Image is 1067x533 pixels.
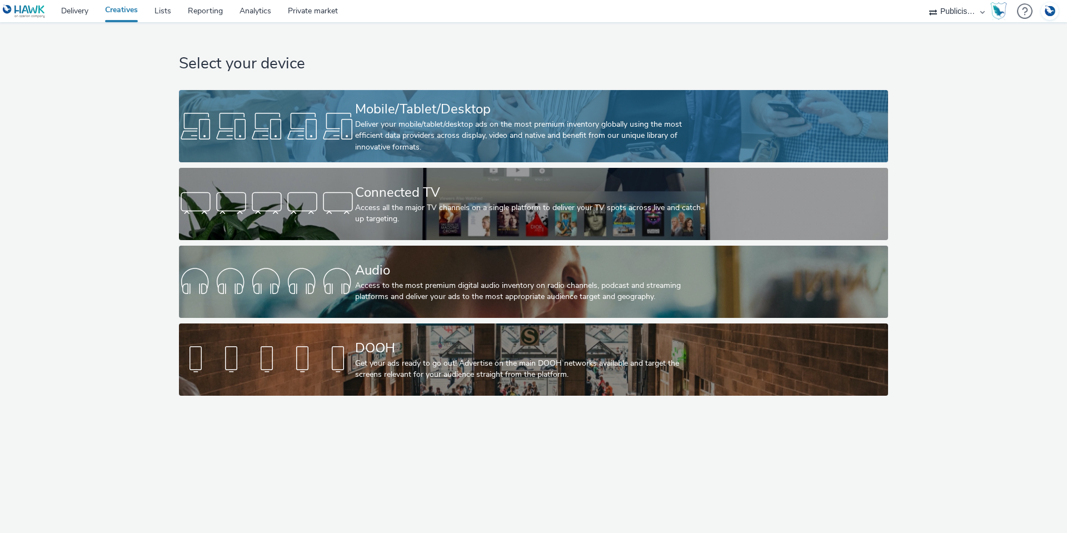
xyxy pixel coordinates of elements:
div: Audio [355,261,707,280]
a: AudioAccess to the most premium digital audio inventory on radio channels, podcast and streaming ... [179,246,887,318]
img: undefined Logo [3,4,46,18]
a: DOOHGet your ads ready to go out! Advertise on the main DOOH networks available and target the sc... [179,323,887,396]
a: Hawk Academy [990,2,1011,20]
div: DOOH [355,338,707,358]
div: Access to the most premium digital audio inventory on radio channels, podcast and streaming platf... [355,280,707,303]
div: Deliver your mobile/tablet/desktop ads on the most premium inventory globally using the most effi... [355,119,707,153]
div: Connected TV [355,183,707,202]
a: Connected TVAccess all the major TV channels on a single platform to deliver your TV spots across... [179,168,887,240]
div: Mobile/Tablet/Desktop [355,99,707,119]
h1: Select your device [179,53,887,74]
div: Get your ads ready to go out! Advertise on the main DOOH networks available and target the screen... [355,358,707,381]
img: Account DE [1041,2,1058,21]
div: Access all the major TV channels on a single platform to deliver your TV spots across live and ca... [355,202,707,225]
a: Mobile/Tablet/DesktopDeliver your mobile/tablet/desktop ads on the most premium inventory globall... [179,90,887,162]
img: Hawk Academy [990,2,1007,20]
